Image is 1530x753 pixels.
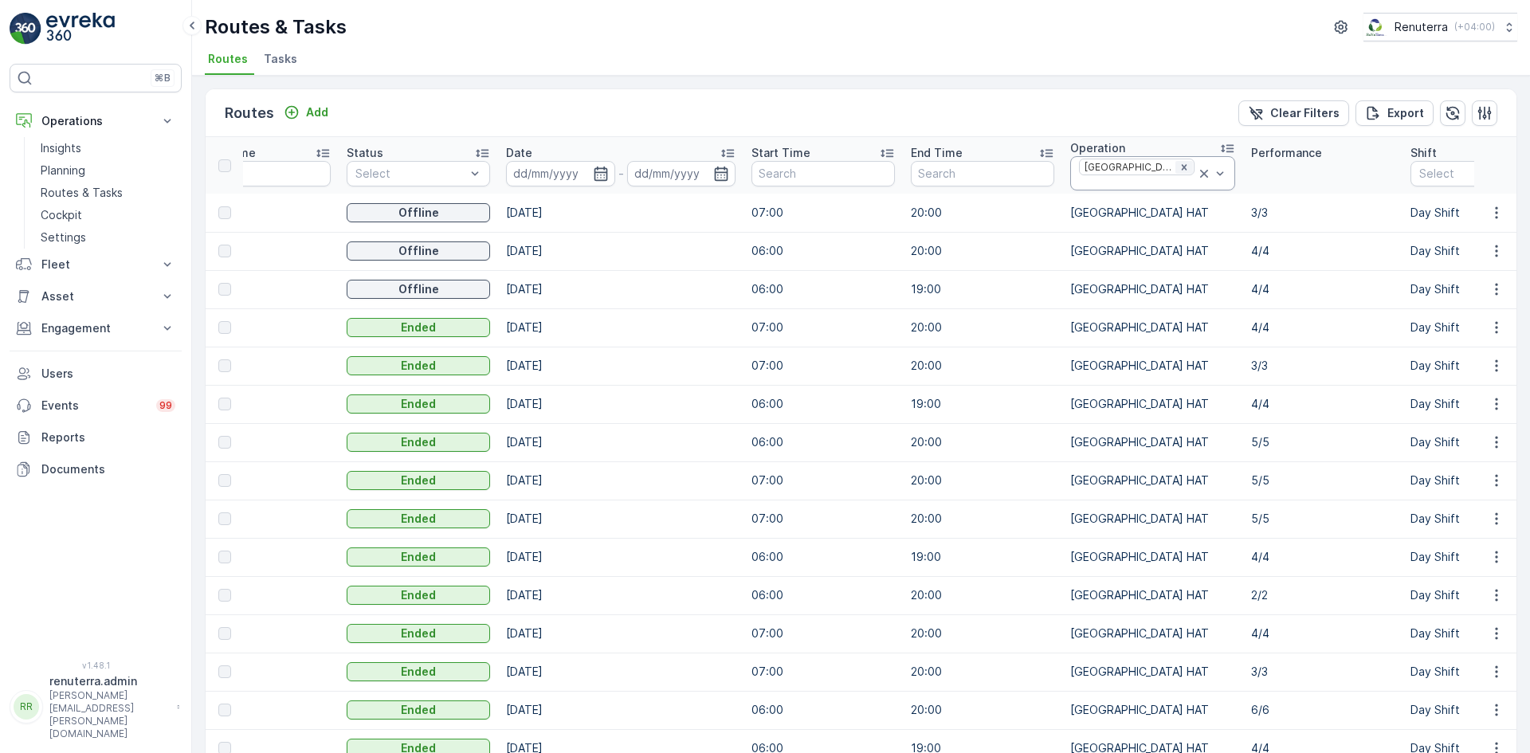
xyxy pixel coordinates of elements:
[751,145,810,161] p: Start Time
[743,385,903,423] td: 06:00
[903,308,1062,347] td: 20:00
[347,203,490,222] button: Offline
[903,385,1062,423] td: 19:00
[1175,161,1193,174] div: Remove Dubai HAT
[355,166,465,182] p: Select
[498,614,743,653] td: [DATE]
[41,207,82,223] p: Cockpit
[1243,270,1402,308] td: 4/4
[743,423,903,461] td: 06:00
[401,358,436,374] p: Ended
[1062,576,1243,614] td: [GEOGRAPHIC_DATA] HAT
[347,624,490,643] button: Ended
[1419,166,1529,182] p: Select
[205,14,347,40] p: Routes & Tasks
[1387,105,1424,121] p: Export
[1062,423,1243,461] td: [GEOGRAPHIC_DATA] HAT
[1243,691,1402,729] td: 6/6
[10,661,182,670] span: v 1.48.1
[218,627,231,640] div: Toggle Row Selected
[10,249,182,280] button: Fleet
[498,308,743,347] td: [DATE]
[1243,347,1402,385] td: 3/3
[10,280,182,312] button: Asset
[911,145,963,161] p: End Time
[34,137,182,159] a: Insights
[903,538,1062,576] td: 19:00
[398,281,439,297] p: Offline
[41,257,150,273] p: Fleet
[218,551,231,563] div: Toggle Row Selected
[264,51,297,67] span: Tasks
[743,194,903,232] td: 07:00
[1395,19,1448,35] p: Renuterra
[498,691,743,729] td: [DATE]
[743,576,903,614] td: 06:00
[218,359,231,372] div: Toggle Row Selected
[347,241,490,261] button: Offline
[347,700,490,720] button: Ended
[218,589,231,602] div: Toggle Row Selected
[218,206,231,219] div: Toggle Row Selected
[401,702,436,718] p: Ended
[1062,194,1243,232] td: [GEOGRAPHIC_DATA] HAT
[179,576,339,614] td: DHAT101
[903,653,1062,691] td: 20:00
[1454,21,1495,33] p: ( +04:00 )
[743,653,903,691] td: 07:00
[1062,385,1243,423] td: [GEOGRAPHIC_DATA] HAT
[49,689,169,740] p: [PERSON_NAME][EMAIL_ADDRESS][PERSON_NAME][DOMAIN_NAME]
[1062,347,1243,385] td: [GEOGRAPHIC_DATA] HAT
[187,161,331,186] input: Search
[1062,270,1243,308] td: [GEOGRAPHIC_DATA] HAT
[903,347,1062,385] td: 20:00
[179,614,339,653] td: DHAT103
[179,653,339,691] td: DHAT104
[1243,423,1402,461] td: 5/5
[1062,500,1243,538] td: [GEOGRAPHIC_DATA] HAT
[41,429,175,445] p: Reports
[1251,145,1322,161] p: Performance
[41,113,150,129] p: Operations
[903,691,1062,729] td: 20:00
[347,662,490,681] button: Ended
[10,13,41,45] img: logo
[743,308,903,347] td: 07:00
[41,288,150,304] p: Asset
[218,436,231,449] div: Toggle Row Selected
[1355,100,1434,126] button: Export
[10,673,182,740] button: RRrenuterra.admin[PERSON_NAME][EMAIL_ADDRESS][PERSON_NAME][DOMAIN_NAME]
[155,72,171,84] p: ⌘B
[41,398,147,414] p: Events
[498,653,743,691] td: [DATE]
[218,474,231,487] div: Toggle Row Selected
[218,245,231,257] div: Toggle Row Selected
[10,422,182,453] a: Reports
[41,140,81,156] p: Insights
[34,204,182,226] a: Cockpit
[179,232,339,270] td: DHAT101
[401,434,436,450] p: Ended
[1363,18,1388,36] img: Screenshot_2024-07-26_at_13.33.01.png
[498,461,743,500] td: [DATE]
[347,280,490,299] button: Offline
[903,232,1062,270] td: 20:00
[179,538,339,576] td: DHAT102
[10,105,182,137] button: Operations
[1243,194,1402,232] td: 3/3
[401,473,436,488] p: Ended
[743,461,903,500] td: 07:00
[1062,538,1243,576] td: [GEOGRAPHIC_DATA] HAT
[498,270,743,308] td: [DATE]
[1062,232,1243,270] td: [GEOGRAPHIC_DATA] HAT
[347,394,490,414] button: Ended
[10,390,182,422] a: Events99
[498,538,743,576] td: [DATE]
[218,704,231,716] div: Toggle Row Selected
[1062,691,1243,729] td: [GEOGRAPHIC_DATA] HAT
[401,511,436,527] p: Ended
[401,664,436,680] p: Ended
[208,51,248,67] span: Routes
[1410,145,1437,161] p: Shift
[1243,614,1402,653] td: 4/4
